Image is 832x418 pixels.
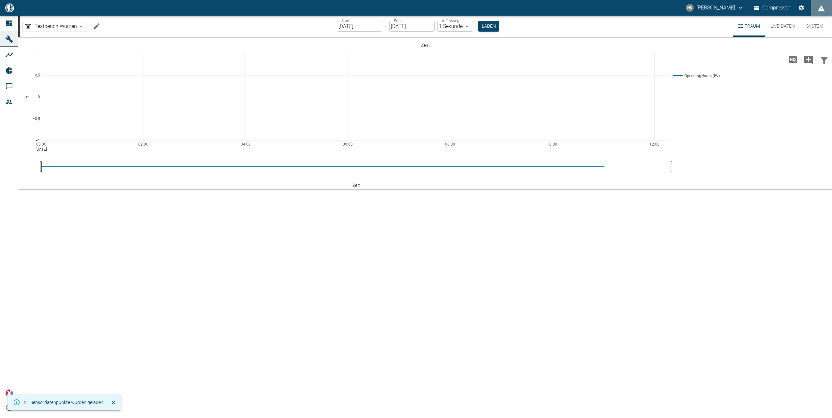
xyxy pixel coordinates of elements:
div: HK [686,4,694,12]
label: Ende [394,18,402,23]
img: logo [5,3,15,12]
span: Hohe Auflösung [785,56,801,62]
button: Daten filtern [816,51,832,68]
button: heiner.kaestner@neuman-esser.de [685,2,745,14]
label: Start [341,18,349,23]
button: Compressor [753,2,792,14]
div: 21 Sensordatenpunkte wurden geladen [24,397,103,408]
button: Einstellungen [795,2,807,14]
input: DD.MM.YYYY [337,21,382,32]
button: Kommentar hinzufügen [801,51,816,68]
span: Testbench Wurzen [35,22,77,30]
a: Testbench Wurzen [24,22,77,30]
button: Laden [478,21,499,32]
div: 1 Sekunde [437,21,473,32]
input: DD.MM.YYYY [389,21,435,32]
button: System [800,16,829,37]
button: Schließen [109,398,118,408]
p: – [384,22,387,30]
button: Live-Daten [765,16,800,37]
button: Machine bearbeiten [90,20,103,33]
label: Auflösung [442,18,459,23]
button: Zeitraum [733,16,765,37]
img: Xplore Logo [5,389,13,397]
